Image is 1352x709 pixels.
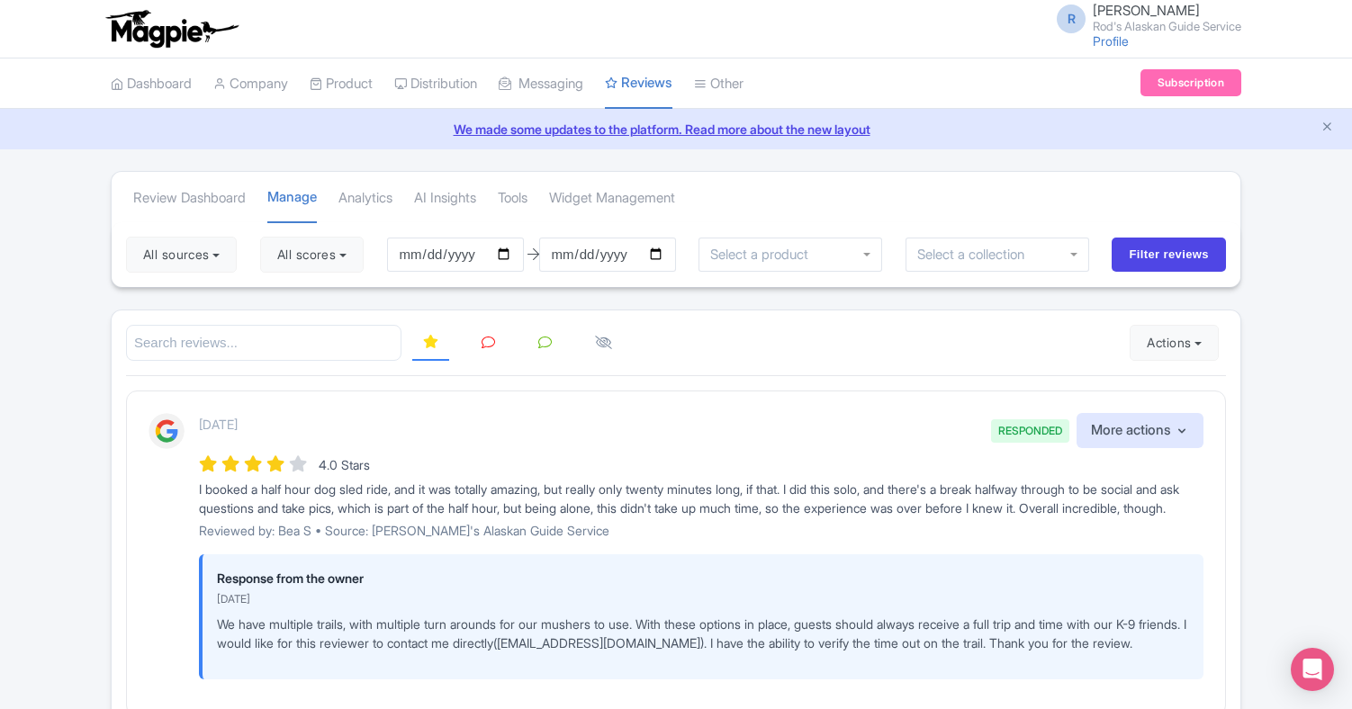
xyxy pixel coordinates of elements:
a: Review Dashboard [133,174,246,223]
button: More actions [1077,413,1203,448]
input: Filter reviews [1112,238,1226,272]
span: RESPONDED [991,419,1069,443]
input: Search reviews... [126,325,401,362]
small: Rod's Alaskan Guide Service [1093,21,1241,32]
a: Profile [1093,33,1129,49]
p: [DATE] [199,415,238,434]
img: logo-ab69f6fb50320c5b225c76a69d11143b.png [102,9,241,49]
input: Select a collection [917,247,1037,263]
a: Company [213,59,288,109]
a: We made some updates to the platform. Read more about the new layout [11,120,1341,139]
a: Subscription [1140,69,1241,96]
a: Dashboard [111,59,192,109]
a: Widget Management [549,174,675,223]
button: Close announcement [1320,118,1334,139]
a: AI Insights [414,174,476,223]
a: Tools [498,174,527,223]
p: [DATE] [217,591,1189,607]
div: I booked a half hour dog sled ride, and it was totally amazing, but really only twenty minutes lo... [199,480,1203,517]
div: Open Intercom Messenger [1291,648,1334,691]
a: Distribution [394,59,477,109]
a: Reviews [605,58,672,110]
span: [PERSON_NAME] [1093,2,1200,19]
p: We have multiple trails, with multiple turn arounds for our mushers to use. With these options in... [217,615,1189,652]
p: Response from the owner [217,569,1189,588]
a: R [PERSON_NAME] Rod's Alaskan Guide Service [1046,4,1241,32]
span: R [1057,4,1086,33]
a: Manage [267,173,317,224]
button: Actions [1130,325,1219,361]
button: All scores [260,237,364,273]
a: Other [694,59,744,109]
p: Reviewed by: Bea S • Source: [PERSON_NAME]'s Alaskan Guide Service [199,521,1203,540]
a: Analytics [338,174,392,223]
img: Google Logo [149,413,185,449]
a: Messaging [499,59,583,109]
button: All sources [126,237,237,273]
span: 4.0 Stars [319,457,370,472]
input: Select a product [710,247,818,263]
a: Product [310,59,373,109]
